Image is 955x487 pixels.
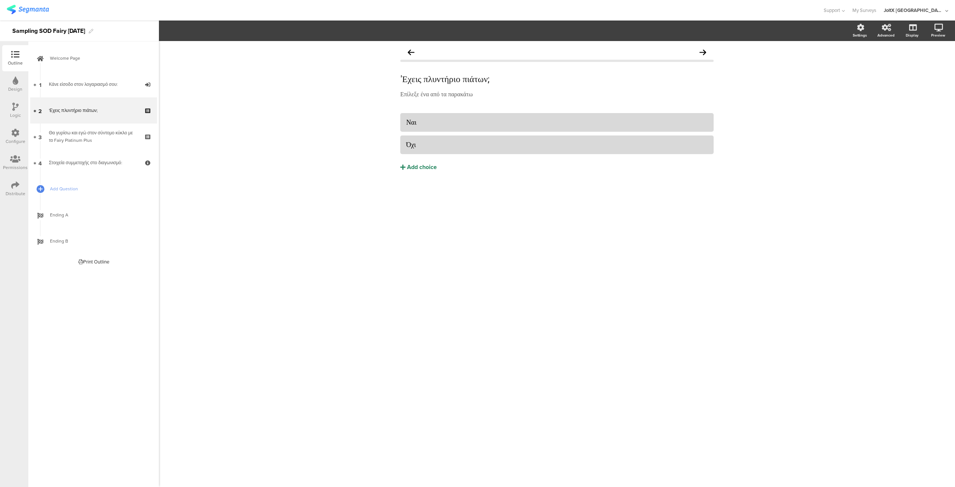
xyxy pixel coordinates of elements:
div: Distribute [6,190,25,197]
div: Όχι [406,140,708,149]
span: Ending B [50,237,145,245]
div: Settings [853,32,867,38]
img: segmanta logo [7,5,49,14]
a: Ending A [30,202,157,228]
a: 4 Στοιχεία συμμετοχής στο διαγωνισμό: [30,150,157,176]
div: Add choice [407,163,437,171]
button: Add choice [400,158,714,177]
div: Ναι [406,118,708,127]
span: 4 [38,159,42,167]
span: Support [824,7,840,14]
div: Outline [8,60,23,66]
span: Add Question [50,185,145,193]
span: Welcome Page [50,54,145,62]
a: Welcome Page [30,45,157,71]
a: 2 'Εχεις πλυντήριο πιάτων; [30,97,157,124]
span: 1 [39,80,41,88]
p: Επίλεξε ένα από τα παρακάτω [400,90,714,98]
span: Ending A [50,211,145,219]
span: 3 [38,132,42,141]
div: Configure [6,138,25,145]
div: Advanced [877,32,895,38]
div: Permissions [3,164,28,171]
span: 2 [38,106,42,115]
a: 3 Θα γυρίσω και εγώ στον σύντομο κύκλο με το Fairy Platinum Plus [30,124,157,150]
a: Ending B [30,228,157,254]
div: 'Εχεις πλυντήριο πιάτων; [49,107,138,114]
div: Sampling SOD Fairy [DATE] [12,25,85,37]
div: Θα γυρίσω και εγώ στον σύντομο κύκλο με το Fairy Platinum Plus [49,129,138,144]
div: Preview [931,32,945,38]
div: Design [8,86,22,93]
div: Κάνε είσοδο στον λογαριασμό σου: [49,81,138,88]
div: JoltX [GEOGRAPHIC_DATA] [884,7,943,14]
div: Display [906,32,918,38]
div: Print Outline [78,258,109,265]
a: 1 Κάνε είσοδο στον λογαριασμό σου: [30,71,157,97]
p: 'Εχεις πλυντήριο πιάτων; [400,73,714,84]
div: Logic [10,112,21,119]
div: Στοιχεία συμμετοχής στο διαγωνισμό: [49,159,138,166]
